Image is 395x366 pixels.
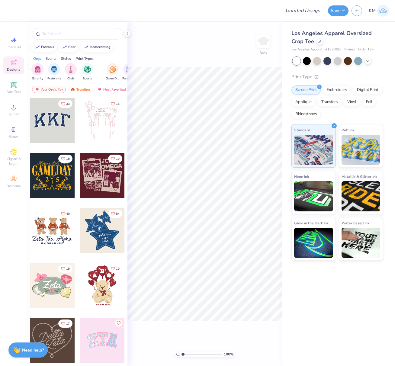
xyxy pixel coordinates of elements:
[66,102,70,105] span: 33
[58,100,72,108] button: Like
[294,228,333,258] img: Glow in the Dark Ink
[3,156,24,166] span: Clipart & logos
[81,63,93,81] button: filter button
[108,210,122,218] button: Like
[46,56,56,61] div: Events
[259,50,267,56] div: Back
[7,67,20,72] span: Designs
[59,43,78,52] button: bear
[58,265,72,273] button: Like
[342,181,381,211] img: Metallic & Glitter Ink
[291,30,372,45] span: Los Angeles Apparel Oversized Crop Tee
[90,45,111,49] div: homecoming
[342,220,369,226] span: Water based Ink
[291,85,321,95] div: Screen Print
[8,112,20,117] span: Upload
[97,87,102,91] img: most_fav.gif
[34,66,41,73] img: Sorority Image
[294,181,333,211] img: Neon Ink
[122,76,136,81] span: Parent's Weekend
[291,47,322,52] span: Los Angeles Apparel
[65,63,77,81] button: filter button
[109,66,116,73] img: Game Day Image
[83,76,92,81] span: Sports
[294,173,309,180] span: Neon Ink
[47,76,61,81] span: Fraternity
[51,66,57,73] img: Fraternity Image
[42,31,119,37] input: Try "Alpha"
[58,210,72,218] button: Like
[328,5,348,16] button: Save
[325,47,341,52] span: # 1820GD
[75,56,94,61] div: Print Types
[47,63,61,81] button: filter button
[66,322,70,325] span: 17
[22,347,44,353] strong: Need help?
[342,135,381,165] img: Puff Ink
[108,155,122,163] button: Like
[116,267,120,270] span: 10
[58,319,72,328] button: Like
[369,7,376,14] span: KM
[67,76,74,81] span: Club
[33,56,41,61] div: Orgs
[369,5,389,17] a: KM
[323,85,351,95] div: Embroidery
[66,157,70,160] span: 18
[106,63,120,81] div: filter for Game Day
[95,86,129,93] div: Most Favorited
[116,157,120,160] span: 10
[31,63,43,81] div: filter for Sorority
[58,155,72,163] button: Like
[294,135,333,165] img: Standard
[32,43,57,52] button: football
[116,102,120,105] span: 15
[31,63,43,81] button: filter button
[116,212,120,215] span: 84
[106,63,120,81] button: filter button
[35,45,40,49] img: trend_line.gif
[291,73,383,80] div: Print Type
[7,45,21,50] span: Image AI
[342,127,354,133] span: Puff Ink
[6,184,21,188] span: Decorate
[66,267,70,270] span: 19
[70,87,75,91] img: trending.gif
[41,45,54,49] div: football
[32,86,66,93] div: Your Org's Fav
[106,76,120,81] span: Game Day
[67,66,74,73] img: Club Image
[80,43,113,52] button: homecoming
[108,265,122,273] button: Like
[35,87,40,91] img: most_fav.gif
[291,98,316,107] div: Applique
[47,63,61,81] div: filter for Fraternity
[122,63,136,81] div: filter for Parent's Weekend
[6,89,21,94] span: Add Text
[126,66,133,73] img: Parent's Weekend Image
[342,173,377,180] span: Metallic & Glitter Ink
[115,319,122,327] button: Like
[377,5,389,17] img: Katrina Mae Mijares
[344,47,374,52] span: Minimum Order: 12 +
[257,35,269,47] img: Back
[342,228,381,258] img: Water based Ink
[294,220,329,226] span: Glow in the Dark Ink
[108,100,122,108] button: Like
[353,85,382,95] div: Digital Print
[68,45,75,49] div: bear
[294,127,310,133] span: Standard
[291,110,321,119] div: Rhinestones
[343,98,360,107] div: Vinyl
[122,63,136,81] button: filter button
[281,5,325,17] input: Untitled Design
[32,76,43,81] span: Sorority
[66,212,70,215] span: 40
[224,352,233,357] span: 100 %
[65,63,77,81] div: filter for Club
[61,56,71,61] div: Styles
[362,98,376,107] div: Foil
[84,45,88,49] img: trend_line.gif
[62,45,67,49] img: trend_line.gif
[68,86,93,93] div: Trending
